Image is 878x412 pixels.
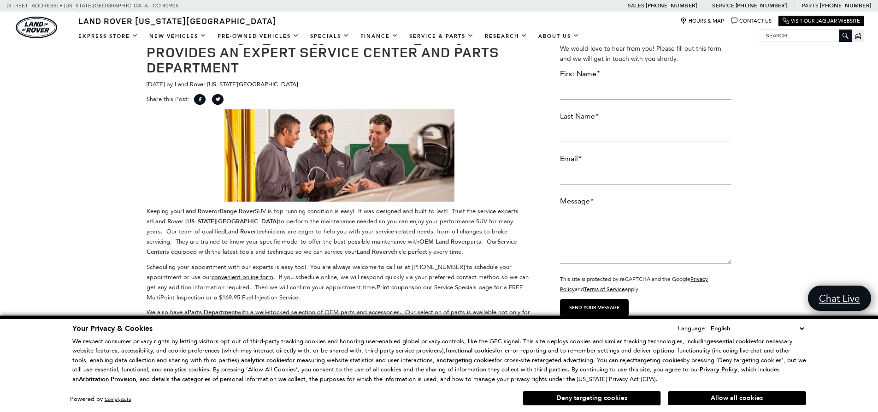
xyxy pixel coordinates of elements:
a: [PHONE_NUMBER] [646,2,697,9]
a: Land Rover [US_STATE][GEOGRAPHIC_DATA] [73,15,282,26]
strong: Range Rover [220,207,255,215]
a: Finance [355,28,404,44]
p: Keeping your or SUV is top running condition is easy! It was designed and built to last! Trust th... [147,206,532,257]
div: Share this Post: [147,94,532,109]
a: Pre-Owned Vehicles [212,28,305,44]
strong: Land Rover [357,248,388,256]
a: Land Rover [US_STATE][GEOGRAPHIC_DATA] [175,81,298,88]
strong: Land Rover [183,207,214,215]
strong: Parts Department [188,308,237,316]
p: We respect consumer privacy rights by letting visitors opt out of third-party tracking cookies an... [72,337,806,384]
span: Sales [628,2,644,9]
a: Hours & Map [680,18,724,24]
label: Message [560,196,594,206]
label: First Name [560,69,600,79]
button: Allow all cookies [668,391,806,405]
a: Terms of Service [584,286,625,293]
strong: Arbitration Provision [79,375,136,383]
a: Research [479,28,533,44]
a: ComplyAuto [105,396,131,402]
div: Powered by [70,396,131,402]
strong: targeting cookies [635,356,683,364]
img: Land Rover Colorado Springs Service Center [224,109,454,202]
span: Parts [802,2,819,9]
strong: functional cookies [446,346,495,355]
a: Service & Parts [404,28,479,44]
select: Language Select [708,323,806,334]
small: This site is protected by reCAPTCHA and the Google and apply. [560,276,708,293]
a: About Us [533,28,585,44]
button: Deny targeting cookies [523,391,661,406]
span: Land Rover [US_STATE][GEOGRAPHIC_DATA] [78,15,277,26]
strong: analytics cookies [241,356,287,364]
span: Service [712,2,734,9]
span: Your Privacy & Cookies [72,323,153,334]
img: Land Rover [16,17,57,38]
a: Specials [305,28,355,44]
h1: Land Rover [US_STATE][GEOGRAPHIC_DATA] Provides an Expert Service Center and Parts Department [147,29,532,75]
a: land-rover [16,17,57,38]
a: Chat Live [808,286,871,311]
input: Search [759,30,851,41]
span: [DATE] [147,81,165,88]
span: Chat Live [814,292,865,305]
p: We also have a with a well-stocked selection of OEM parts and accessories. Our selection of parts... [147,307,532,358]
span: by [166,81,173,88]
a: Visit Our Jaguar Website [783,18,860,24]
a: New Vehicles [144,28,212,44]
p: Scheduling your appointment with our experts is easy too! You are always welcome to call us at [P... [147,262,532,303]
u: Privacy Policy [700,365,737,374]
strong: OEM Land Rover [419,238,467,246]
a: [PHONE_NUMBER] [820,2,871,9]
span: We would love to hear from you! Please fill out this form and we will get in touch with you shortly. [560,45,721,63]
strong: Land Rover [US_STATE][GEOGRAPHIC_DATA] [152,217,278,226]
a: [PHONE_NUMBER] [736,2,787,9]
div: Language: [678,325,707,331]
label: Email [560,154,582,164]
a: Contact Us [731,18,772,24]
nav: Main Navigation [73,28,585,44]
strong: targeting cookies [447,356,495,364]
a: convenient online form [212,274,273,281]
strong: Land Rover [225,227,256,236]
input: Send your message [560,299,629,316]
a: EXPRESS STORE [73,28,144,44]
strong: essential cookies [710,337,756,346]
label: Last Name [560,111,599,121]
a: [STREET_ADDRESS] • [US_STATE][GEOGRAPHIC_DATA], CO 80905 [7,2,179,9]
a: Privacy Policy [700,366,737,373]
a: Print coupons [377,284,414,291]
